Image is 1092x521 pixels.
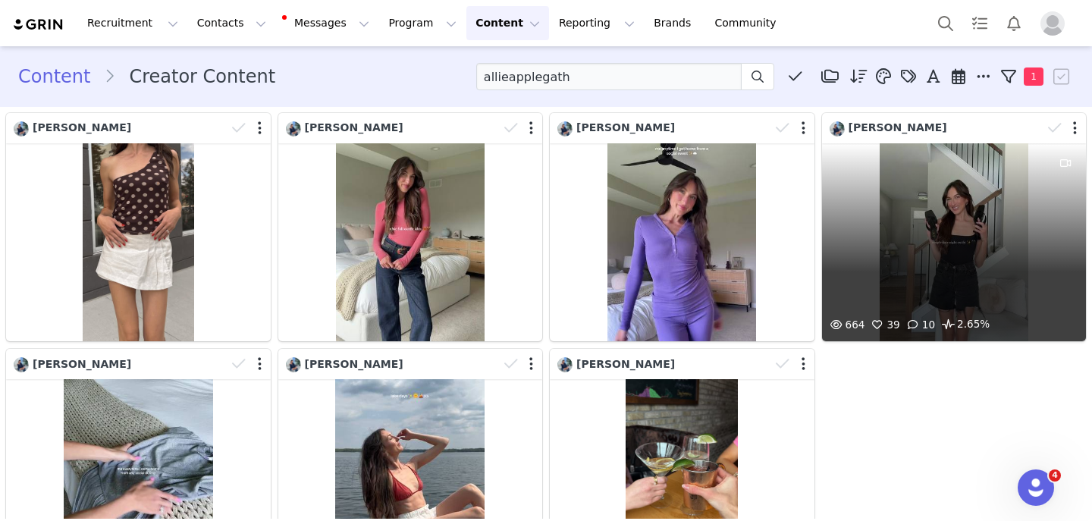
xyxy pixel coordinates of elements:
[830,121,845,137] img: dc64e4e1-6fa7-4aa4-94ac-e5fffbea8ab5.jpg
[557,357,573,372] img: dc64e4e1-6fa7-4aa4-94ac-e5fffbea8ab5.jpg
[996,65,1051,88] button: 1
[466,6,549,40] button: Content
[929,6,962,40] button: Search
[476,63,742,90] input: Search labels, captions, # and @ tags
[557,121,573,137] img: dc64e4e1-6fa7-4aa4-94ac-e5fffbea8ab5.jpg
[550,6,644,40] button: Reporting
[576,121,675,133] span: [PERSON_NAME]
[33,358,131,370] span: [PERSON_NAME]
[33,121,131,133] span: [PERSON_NAME]
[286,357,301,372] img: dc64e4e1-6fa7-4aa4-94ac-e5fffbea8ab5.jpg
[576,358,675,370] span: [PERSON_NAME]
[645,6,704,40] a: Brands
[276,6,378,40] button: Messages
[14,121,29,137] img: dc64e4e1-6fa7-4aa4-94ac-e5fffbea8ab5.jpg
[14,357,29,372] img: dc64e4e1-6fa7-4aa4-94ac-e5fffbea8ab5.jpg
[379,6,466,40] button: Program
[904,319,935,331] span: 10
[12,17,65,32] img: grin logo
[78,6,187,40] button: Recruitment
[1049,469,1061,482] span: 4
[305,358,403,370] span: [PERSON_NAME]
[188,6,275,40] button: Contacts
[849,121,947,133] span: [PERSON_NAME]
[1031,11,1080,36] button: Profile
[1018,469,1054,506] iframe: Intercom live chat
[939,315,990,334] span: 2.65%
[305,121,403,133] span: [PERSON_NAME]
[963,6,996,40] a: Tasks
[997,6,1031,40] button: Notifications
[286,121,301,137] img: dc64e4e1-6fa7-4aa4-94ac-e5fffbea8ab5.jpg
[827,319,865,331] span: 664
[1040,11,1065,36] img: placeholder-profile.jpg
[706,6,792,40] a: Community
[18,63,104,90] a: Content
[1024,67,1043,86] span: 1
[868,319,899,331] span: 39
